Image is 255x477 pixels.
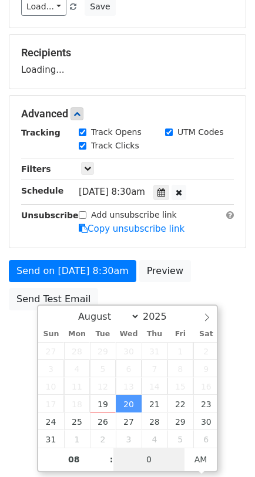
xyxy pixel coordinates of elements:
[38,342,64,360] span: July 27, 2025
[91,140,139,152] label: Track Clicks
[64,342,90,360] span: July 28, 2025
[193,412,219,430] span: August 30, 2025
[142,342,167,360] span: July 31, 2025
[90,395,116,412] span: August 19, 2025
[64,360,90,377] span: August 4, 2025
[38,448,110,471] input: Hour
[142,377,167,395] span: August 14, 2025
[167,342,193,360] span: August 1, 2025
[21,186,63,195] strong: Schedule
[167,430,193,448] span: September 5, 2025
[116,377,142,395] span: August 13, 2025
[90,377,116,395] span: August 12, 2025
[193,330,219,338] span: Sat
[9,288,98,310] a: Send Test Email
[116,430,142,448] span: September 3, 2025
[142,330,167,338] span: Thu
[64,430,90,448] span: September 1, 2025
[116,360,142,377] span: August 6, 2025
[90,430,116,448] span: September 2, 2025
[21,46,234,77] div: Loading...
[113,448,185,471] input: Minute
[64,395,90,412] span: August 18, 2025
[38,395,64,412] span: August 17, 2025
[91,126,142,138] label: Track Opens
[193,395,219,412] span: August 23, 2025
[193,360,219,377] span: August 9, 2025
[38,360,64,377] span: August 3, 2025
[21,164,51,174] strong: Filters
[142,395,167,412] span: August 21, 2025
[9,260,136,282] a: Send on [DATE] 8:30am
[64,330,90,338] span: Mon
[91,209,177,221] label: Add unsubscribe link
[193,377,219,395] span: August 16, 2025
[38,330,64,338] span: Sun
[64,377,90,395] span: August 11, 2025
[116,395,142,412] span: August 20, 2025
[167,330,193,338] span: Fri
[167,377,193,395] span: August 15, 2025
[90,412,116,430] span: August 26, 2025
[140,311,182,322] input: Year
[21,46,234,59] h5: Recipients
[110,448,113,471] span: :
[167,395,193,412] span: August 22, 2025
[90,360,116,377] span: August 5, 2025
[142,360,167,377] span: August 7, 2025
[116,412,142,430] span: August 27, 2025
[167,412,193,430] span: August 29, 2025
[90,330,116,338] span: Tue
[38,412,64,430] span: August 24, 2025
[116,330,142,338] span: Wed
[21,211,79,220] strong: Unsubscribe
[38,430,64,448] span: August 31, 2025
[142,430,167,448] span: September 4, 2025
[167,360,193,377] span: August 8, 2025
[139,260,191,282] a: Preview
[116,342,142,360] span: July 30, 2025
[142,412,167,430] span: August 28, 2025
[193,430,219,448] span: September 6, 2025
[64,412,90,430] span: August 25, 2025
[193,342,219,360] span: August 2, 2025
[21,107,234,120] h5: Advanced
[196,421,255,477] iframe: Chat Widget
[177,126,223,138] label: UTM Codes
[79,187,145,197] span: [DATE] 8:30am
[184,448,217,471] span: Click to toggle
[79,224,184,234] a: Copy unsubscribe link
[21,128,61,137] strong: Tracking
[90,342,116,360] span: July 29, 2025
[38,377,64,395] span: August 10, 2025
